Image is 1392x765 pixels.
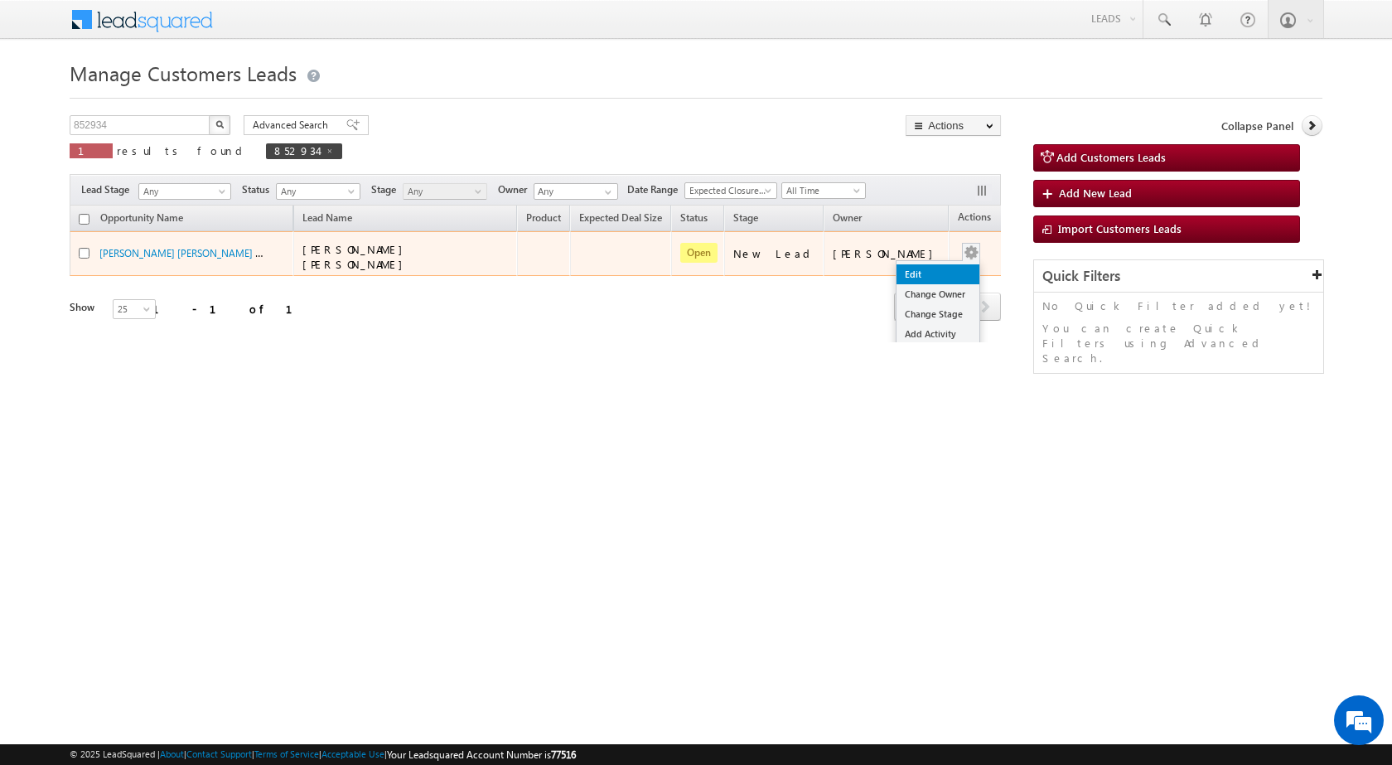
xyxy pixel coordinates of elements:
button: Actions [906,115,1001,136]
img: d_60004797649_company_0_60004797649 [28,87,70,109]
p: You can create Quick Filters using Advanced Search. [1042,321,1315,366]
a: prev [894,294,925,321]
span: Import Customers Leads [1058,221,1182,235]
a: Terms of Service [254,748,319,759]
span: Date Range [627,182,684,197]
span: Advanced Search [253,118,333,133]
a: Any [403,183,487,200]
a: Any [138,183,231,200]
span: Lead Stage [81,182,136,197]
span: Collapse Panel [1221,119,1293,133]
input: Type to Search [534,183,618,200]
div: Show [70,300,99,315]
span: Owner [833,211,862,224]
a: 25 [113,299,156,319]
span: Product [526,211,561,224]
span: Any [277,184,355,199]
img: Search [215,120,224,128]
span: Lead Name [294,209,360,230]
input: Check all records [79,214,89,225]
span: © 2025 LeadSquared | | | | | [70,747,576,763]
span: results found [117,143,249,157]
span: Status [242,182,276,197]
a: Expected Deal Size [571,209,670,230]
span: 77516 [551,748,576,761]
span: All Time [782,183,861,198]
a: Stage [725,209,766,230]
span: Expected Deal Size [579,211,662,224]
span: Any [139,184,225,199]
span: Add Customers Leads [1056,150,1166,164]
span: 852934 [274,143,317,157]
span: Actions [950,208,999,230]
span: Any [404,184,482,199]
div: Minimize live chat window [272,8,312,48]
span: Manage Customers Leads [70,60,297,86]
a: Add Activity [897,324,979,344]
a: Contact Support [186,748,252,759]
a: About [160,748,184,759]
span: next [970,293,1001,321]
span: Opportunity Name [100,211,183,224]
a: Change Stage [897,304,979,324]
a: [PERSON_NAME] [PERSON_NAME] - Customers Leads [99,245,335,259]
a: Expected Closure Date [684,182,777,199]
span: prev [894,293,925,321]
span: Stage [733,211,758,224]
span: Add New Lead [1059,186,1132,200]
a: next [970,294,1001,321]
div: New Lead [733,246,816,261]
span: Expected Closure Date [685,183,771,198]
a: Any [276,183,360,200]
a: Acceptable Use [321,748,384,759]
span: Stage [371,182,403,197]
span: Open [680,243,718,263]
div: Chat with us now [86,87,278,109]
span: [PERSON_NAME] [PERSON_NAME] [302,242,411,271]
div: Quick Filters [1034,260,1323,293]
a: Opportunity Name [92,209,191,230]
span: Your Leadsquared Account Number is [387,748,576,761]
a: All Time [781,182,866,199]
div: 1 - 1 of 1 [152,299,312,318]
a: Change Owner [897,284,979,304]
span: Owner [498,182,534,197]
span: 1 [78,143,104,157]
em: Start Chat [225,511,301,533]
a: Edit [897,264,979,284]
p: No Quick Filter added yet! [1042,298,1315,313]
a: Show All Items [596,184,616,201]
a: Status [672,209,716,230]
div: [PERSON_NAME] [833,246,941,261]
textarea: Type your message and hit 'Enter' [22,153,302,496]
span: 25 [114,302,157,317]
